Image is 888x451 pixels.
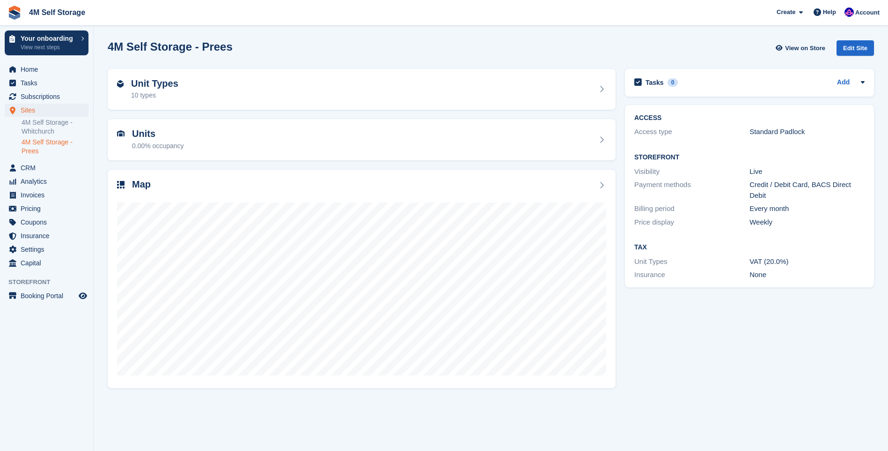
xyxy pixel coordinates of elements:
[634,203,749,214] div: Billing period
[8,278,93,287] span: Storefront
[749,217,865,228] div: Weekly
[5,188,88,202] a: menu
[749,270,865,280] div: None
[21,202,77,215] span: Pricing
[117,80,124,88] img: unit-type-icn-2b2737a686de81e16bb02015468b77c625bbabd49415b5ef34ead5e3b44a266d.svg
[108,69,616,110] a: Unit Types 10 types
[749,203,865,214] div: Every month
[774,40,829,56] a: View on Store
[21,63,77,76] span: Home
[77,290,88,301] a: Preview store
[5,289,88,302] a: menu
[837,40,874,56] div: Edit Site
[5,161,88,174] a: menu
[21,175,77,188] span: Analytics
[132,179,151,190] h2: Map
[131,90,178,100] div: 10 types
[21,229,77,242] span: Insurance
[837,40,874,60] a: Edit Site
[21,161,77,174] span: CRM
[844,8,854,17] img: Pete Clutton
[837,77,850,88] a: Add
[634,256,749,267] div: Unit Types
[5,229,88,242] a: menu
[5,202,88,215] a: menu
[634,244,865,251] h2: Tax
[21,188,77,202] span: Invoices
[108,170,616,389] a: Map
[21,216,77,229] span: Coupons
[21,90,77,103] span: Subscriptions
[634,180,749,201] div: Payment methods
[108,119,616,160] a: Units 0.00% occupancy
[21,43,76,52] p: View next steps
[749,166,865,177] div: Live
[5,76,88,90] a: menu
[749,180,865,201] div: Credit / Debit Card, BACS Direct Debit
[749,256,865,267] div: VAT (20.0%)
[5,175,88,188] a: menu
[21,76,77,90] span: Tasks
[132,128,184,139] h2: Units
[634,127,749,137] div: Access type
[117,181,125,188] img: map-icn-33ee37083ee616e46c38cad1a60f524a97daa1e2b2c8c0bc3eb3415660979fc1.svg
[855,8,880,17] span: Account
[21,35,76,42] p: Your onboarding
[21,243,77,256] span: Settings
[646,78,664,87] h2: Tasks
[5,104,88,117] a: menu
[5,256,88,270] a: menu
[785,44,825,53] span: View on Store
[634,114,865,122] h2: ACCESS
[5,216,88,229] a: menu
[668,78,678,87] div: 0
[5,63,88,76] a: menu
[634,166,749,177] div: Visibility
[5,243,88,256] a: menu
[21,289,77,302] span: Booking Portal
[634,217,749,228] div: Price display
[131,78,178,89] h2: Unit Types
[117,130,125,137] img: unit-icn-7be61d7bf1b0ce9d3e12c5938cc71ed9869f7b940bace4675aadf7bd6d80202e.svg
[777,8,795,17] span: Create
[5,30,88,55] a: Your onboarding View next steps
[22,138,88,156] a: 4M Self Storage - Prees
[5,90,88,103] a: menu
[634,270,749,280] div: Insurance
[749,127,865,137] div: Standard Padlock
[21,256,77,270] span: Capital
[132,141,184,151] div: 0.00% occupancy
[634,154,865,161] h2: Storefront
[7,6,22,20] img: stora-icon-8386f47178a22dfd0bd8f6a31ec36ba5ce8667c1dd55bd0f319d3a0aa187defe.svg
[21,104,77,117] span: Sites
[108,40,233,53] h2: 4M Self Storage - Prees
[25,5,89,20] a: 4M Self Storage
[22,118,88,136] a: 4M Self Storage - Whitchurch
[823,8,836,17] span: Help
